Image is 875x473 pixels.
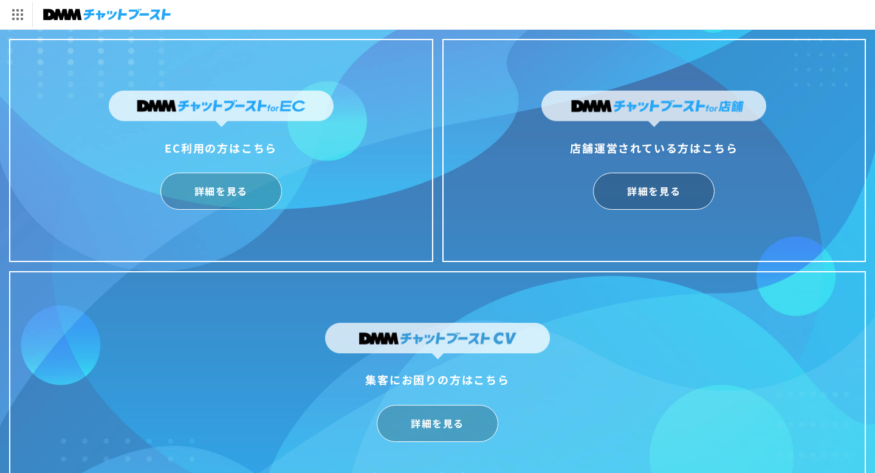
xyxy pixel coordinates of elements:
div: 店舗運営されている方はこちら [541,138,766,157]
div: 集客にお困りの方はこちら [325,370,550,389]
img: DMMチャットブーストfor店舗 [541,91,766,127]
a: 詳細を見る [160,173,282,210]
img: DMMチャットブーストCV [325,323,550,359]
img: サービス [2,2,32,27]
a: 詳細を見る [377,405,498,442]
img: DMMチャットブーストforEC [109,91,334,127]
div: EC利用の方はこちら [109,138,334,157]
a: 詳細を見る [593,173,715,210]
img: チャットブースト [43,6,171,23]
